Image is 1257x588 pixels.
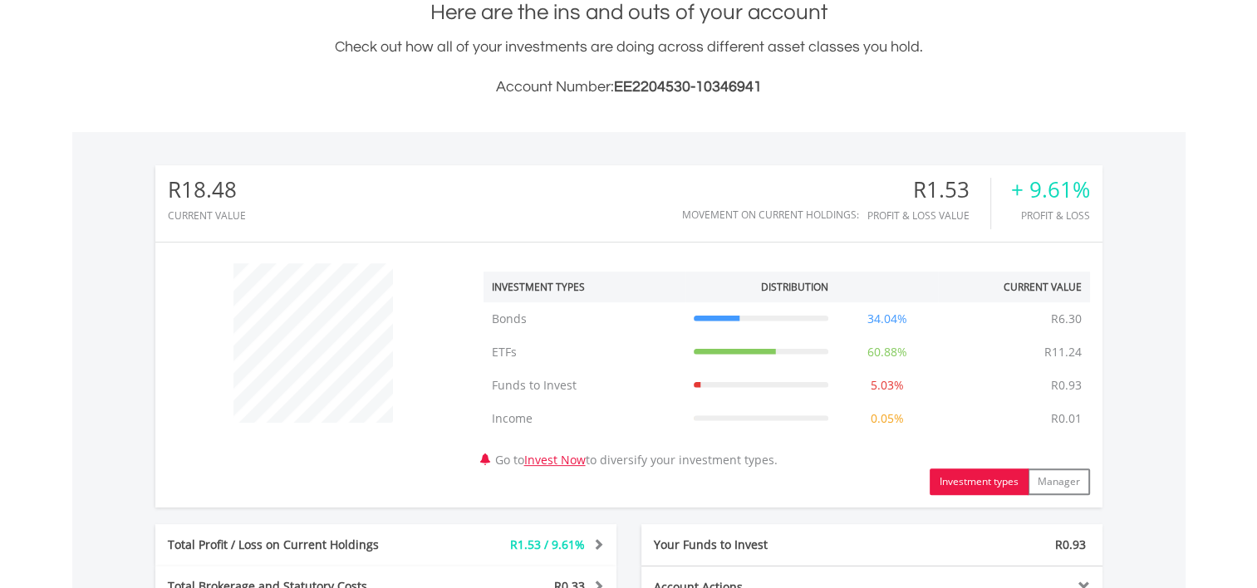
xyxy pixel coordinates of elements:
[155,537,425,553] div: Total Profit / Loss on Current Holdings
[484,369,685,402] td: Funds to Invest
[168,210,246,221] div: CURRENT VALUE
[155,36,1102,99] div: Check out how all of your investments are doing across different asset classes you hold.
[1055,537,1086,552] span: R0.93
[524,452,586,468] a: Invest Now
[1043,369,1090,402] td: R0.93
[761,280,828,294] div: Distribution
[614,79,762,95] span: EE2204530-10346941
[1043,302,1090,336] td: R6.30
[484,272,685,302] th: Investment Types
[682,209,859,220] div: Movement on Current Holdings:
[867,178,990,202] div: R1.53
[155,76,1102,99] h3: Account Number:
[1011,210,1090,221] div: Profit & Loss
[484,402,685,435] td: Income
[837,369,938,402] td: 5.03%
[510,537,585,552] span: R1.53 / 9.61%
[867,210,990,221] div: Profit & Loss Value
[1043,402,1090,435] td: R0.01
[484,336,685,369] td: ETFs
[1028,468,1090,495] button: Manager
[938,272,1090,302] th: Current Value
[641,537,872,553] div: Your Funds to Invest
[1036,336,1090,369] td: R11.24
[484,302,685,336] td: Bonds
[168,178,246,202] div: R18.48
[837,402,938,435] td: 0.05%
[837,336,938,369] td: 60.88%
[930,468,1029,495] button: Investment types
[471,255,1102,495] div: Go to to diversify your investment types.
[837,302,938,336] td: 34.04%
[1011,178,1090,202] div: + 9.61%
